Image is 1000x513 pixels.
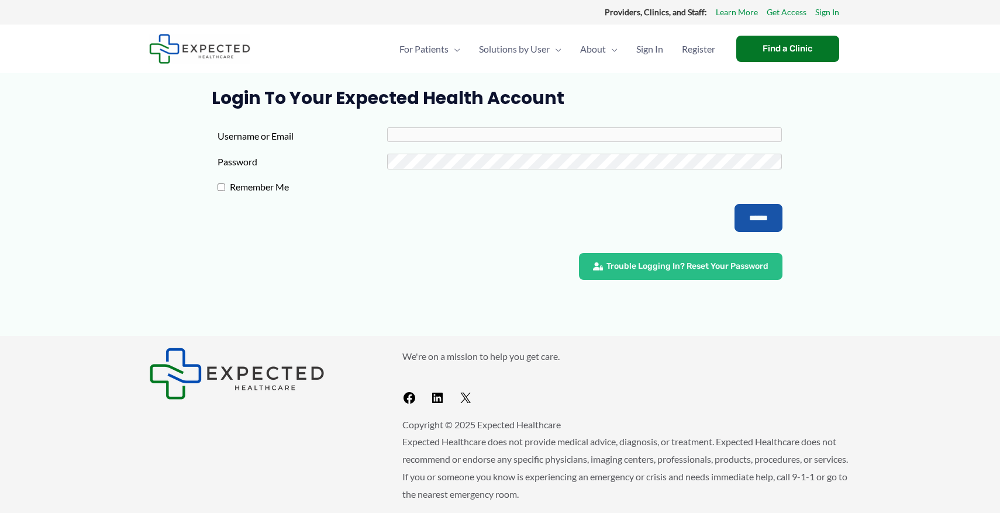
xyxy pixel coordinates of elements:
span: Menu Toggle [606,29,618,70]
span: Solutions by User [479,29,550,70]
a: AboutMenu Toggle [571,29,627,70]
a: Sign In [627,29,673,70]
a: Solutions by UserMenu Toggle [470,29,571,70]
label: Password [218,153,387,171]
span: Menu Toggle [449,29,460,70]
aside: Footer Widget 1 [149,348,373,400]
strong: Providers, Clinics, and Staff: [605,7,707,17]
label: Username or Email [218,127,387,145]
img: Expected Healthcare Logo - side, dark font, small [149,348,325,400]
img: Expected Healthcare Logo - side, dark font, small [149,34,250,64]
p: We're on a mission to help you get care. [402,348,851,365]
a: Learn More [716,5,758,20]
span: Sign In [636,29,663,70]
aside: Footer Widget 2 [402,348,851,410]
h1: Login to Your Expected Health Account [212,88,789,109]
span: Expected Healthcare does not provide medical advice, diagnosis, or treatment. Expected Healthcare... [402,436,848,499]
span: Register [682,29,715,70]
a: Register [673,29,725,70]
a: Find a Clinic [736,36,839,62]
a: Sign In [815,5,839,20]
span: For Patients [399,29,449,70]
span: Copyright © 2025 Expected Healthcare [402,419,561,430]
nav: Primary Site Navigation [390,29,725,70]
label: Remember Me [225,178,395,196]
span: Trouble Logging In? Reset Your Password [606,262,768,271]
a: For PatientsMenu Toggle [390,29,470,70]
span: About [580,29,606,70]
a: Trouble Logging In? Reset Your Password [579,253,782,280]
span: Menu Toggle [550,29,561,70]
a: Get Access [767,5,806,20]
